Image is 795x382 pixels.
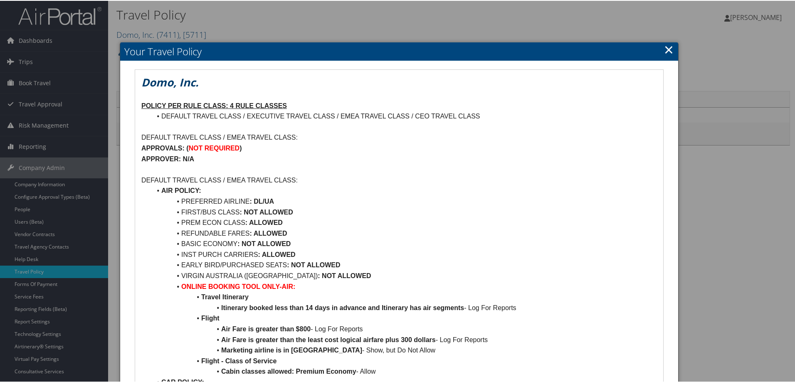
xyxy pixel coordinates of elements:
[151,323,657,334] li: - Log For Reports
[151,249,657,259] li: INST PURCH CARRIERS
[239,208,242,215] strong: :
[120,42,678,60] h2: Your Travel Policy
[141,144,185,151] strong: APPROVALS:
[151,238,657,249] li: BASIC ECONOMY
[151,334,657,345] li: - Log For Reports
[237,239,291,246] strong: : NOT ALLOWED
[318,271,371,278] strong: : NOT ALLOWED
[201,314,220,321] strong: Flight
[664,40,674,57] a: Close
[181,282,295,289] strong: ONLINE BOOKING TOOL ONLY-AIR:
[221,325,311,332] strong: Air Fare is greater than $800
[141,101,287,108] u: POLICY PER RULE CLASS: 4 RULE CLASSES
[141,74,198,89] em: Domo, Inc.
[186,144,188,151] strong: (
[141,155,194,162] strong: APPROVER: N/A
[249,197,274,204] strong: : DL/UA
[221,335,436,343] strong: Air Fare is greater than the least cost logical airfare plus 300 dollars
[287,261,340,268] strong: : NOT ALLOWED
[201,293,249,300] strong: Travel Itinerary
[151,259,657,270] li: EARLY BIRD/PURCHASED SEATS
[239,144,242,151] strong: )
[151,270,657,281] li: VIRGIN AUSTRALIA ([GEOGRAPHIC_DATA])
[151,365,657,376] li: - Allow
[151,217,657,227] li: PREM ECON CLASS
[151,302,657,313] li: - Log For Reports
[221,367,356,374] strong: Cabin classes allowed: Premium Economy
[244,208,293,215] strong: NOT ALLOWED
[161,186,201,193] strong: AIR POLICY:
[151,206,657,217] li: FIRST/BUS CLASS
[245,218,283,225] strong: : ALLOWED
[151,110,657,121] li: DEFAULT TRAVEL CLASS / EXECUTIVE TRAVEL CLASS / EMEA TRAVEL CLASS / CEO TRAVEL CLASS
[151,195,657,206] li: PREFERRED AIRLINE
[189,144,240,151] strong: NOT REQUIRED
[221,303,464,311] strong: Itinerary booked less than 14 days in advance and Itinerary has air segments
[258,250,296,257] strong: : ALLOWED
[249,229,287,236] strong: : ALLOWED
[141,174,657,185] p: DEFAULT TRAVEL CLASS / EMEA TRAVEL CLASS:
[141,131,657,142] p: DEFAULT TRAVEL CLASS / EMEA TRAVEL CLASS:
[151,227,657,238] li: REFUNDABLE FARES
[201,357,277,364] strong: Flight - Class of Service
[221,346,362,353] strong: Marketing airline is in [GEOGRAPHIC_DATA]
[151,344,657,355] li: - Show, but Do Not Allow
